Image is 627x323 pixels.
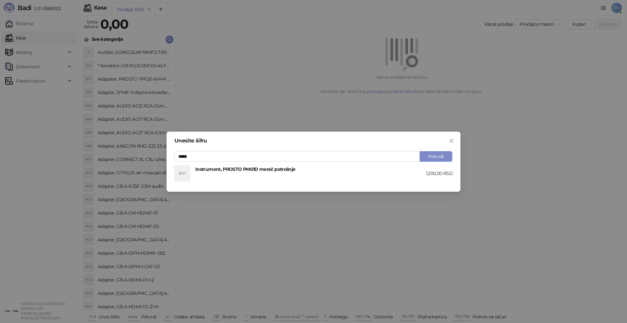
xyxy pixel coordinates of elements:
span: Zatvori [446,138,457,143]
span: close [449,138,454,143]
div: 1.200,00 RSD [426,170,453,177]
button: Close [446,136,457,146]
div: IPP [174,166,190,181]
h4: Instrument, PROSTO PM01D merač potrošnje [195,166,426,173]
button: Potvrdi [420,151,452,162]
div: Unesite šifru [174,138,453,143]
